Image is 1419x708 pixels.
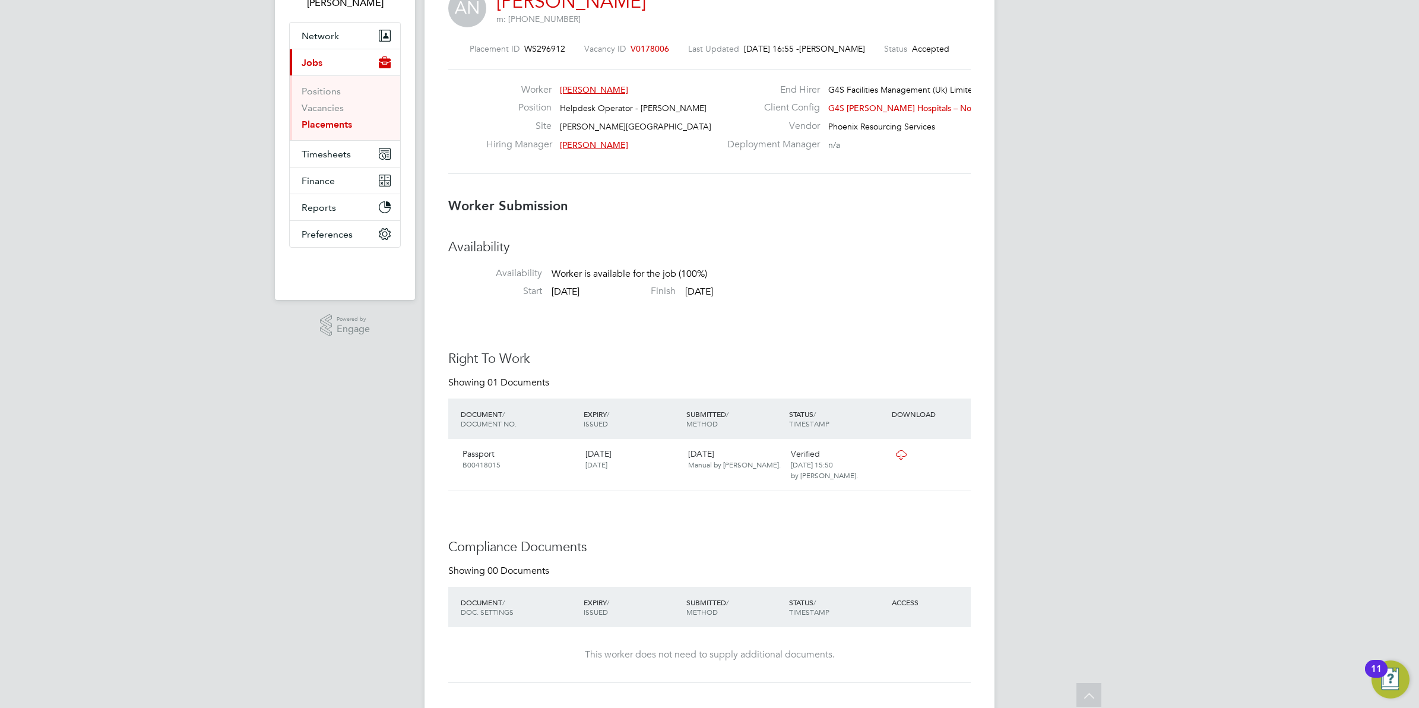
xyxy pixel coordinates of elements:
[448,350,971,368] h3: Right To Work
[290,49,400,75] button: Jobs
[502,598,505,607] span: /
[448,239,971,256] h3: Availability
[560,121,711,132] span: [PERSON_NAME][GEOGRAPHIC_DATA]
[726,598,728,607] span: /
[631,43,669,54] span: V0178006
[791,448,820,459] span: Verified
[582,285,676,298] label: Finish
[786,592,889,622] div: STATUS
[487,565,549,577] span: 00 Documents
[486,102,552,114] label: Position
[683,592,786,622] div: SUBMITTED
[448,198,568,214] b: Worker Submission
[448,267,542,280] label: Availability
[828,103,994,113] span: G4S [PERSON_NAME] Hospitals – Non O…
[685,286,713,298] span: [DATE]
[289,260,401,279] a: Go to home page
[460,649,959,661] div: This worker does not need to supply additional documents.
[828,84,978,95] span: G4S Facilities Management (Uk) Limited
[470,43,520,54] label: Placement ID
[683,444,786,475] div: [DATE]
[302,202,336,213] span: Reports
[458,444,581,475] div: Passport
[889,403,971,425] div: DOWNLOAD
[607,409,609,419] span: /
[448,377,552,389] div: Showing
[560,103,707,113] span: Helpdesk Operator - [PERSON_NAME]
[502,409,505,419] span: /
[889,592,971,613] div: ACCESS
[290,167,400,194] button: Finance
[461,419,517,428] span: DOCUMENT NO.
[581,592,683,622] div: EXPIRY
[486,120,552,132] label: Site
[744,43,799,54] span: [DATE] 16:55 -
[337,324,370,334] span: Engage
[337,314,370,324] span: Powered by
[302,229,353,240] span: Preferences
[813,409,816,419] span: /
[552,286,579,298] span: [DATE]
[302,102,344,113] a: Vacancies
[789,419,829,428] span: TIMESTAMP
[791,460,833,469] span: [DATE] 15:50
[290,194,400,220] button: Reports
[560,84,628,95] span: [PERSON_NAME]
[686,607,718,617] span: METHOD
[302,30,339,42] span: Network
[524,43,565,54] span: WS296912
[458,403,581,434] div: DOCUMENT
[302,86,341,97] a: Positions
[581,444,683,475] div: [DATE]
[688,43,739,54] label: Last Updated
[552,268,707,280] span: Worker is available for the job (100%)
[912,43,949,54] span: Accepted
[828,140,840,150] span: n/a
[302,57,322,68] span: Jobs
[720,138,820,151] label: Deployment Manager
[496,14,581,24] span: m: [PHONE_NUMBER]
[560,140,628,150] span: [PERSON_NAME]
[487,377,549,388] span: 01 Documents
[290,23,400,49] button: Network
[302,148,351,160] span: Timesheets
[458,592,581,622] div: DOCUMENT
[1372,660,1410,698] button: Open Resource Center, 11 new notifications
[686,419,718,428] span: METHOD
[448,565,552,577] div: Showing
[448,539,971,556] h3: Compliance Documents
[463,460,501,469] span: B00418015
[320,314,370,337] a: Powered byEngage
[290,141,400,167] button: Timesheets
[683,403,786,434] div: SUBMITTED
[302,175,335,187] span: Finance
[584,419,608,428] span: ISSUED
[786,403,889,434] div: STATUS
[607,598,609,607] span: /
[720,102,820,114] label: Client Config
[486,84,552,96] label: Worker
[290,75,400,140] div: Jobs
[585,460,607,469] span: [DATE]
[584,43,626,54] label: Vacancy ID
[581,403,683,434] div: EXPIRY
[799,43,865,54] span: [PERSON_NAME]
[461,607,514,617] span: DOC. SETTINGS
[290,221,400,247] button: Preferences
[688,460,781,469] span: Manual by [PERSON_NAME].
[726,409,728,419] span: /
[486,138,552,151] label: Hiring Manager
[290,260,401,279] img: fastbook-logo-retina.png
[720,84,820,96] label: End Hirer
[828,121,935,132] span: Phoenix Resourcing Services
[791,470,858,480] span: by [PERSON_NAME].
[884,43,907,54] label: Status
[302,119,352,130] a: Placements
[1371,669,1382,684] div: 11
[813,598,816,607] span: /
[720,120,820,132] label: Vendor
[789,607,829,617] span: TIMESTAMP
[448,285,542,298] label: Start
[584,607,608,617] span: ISSUED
